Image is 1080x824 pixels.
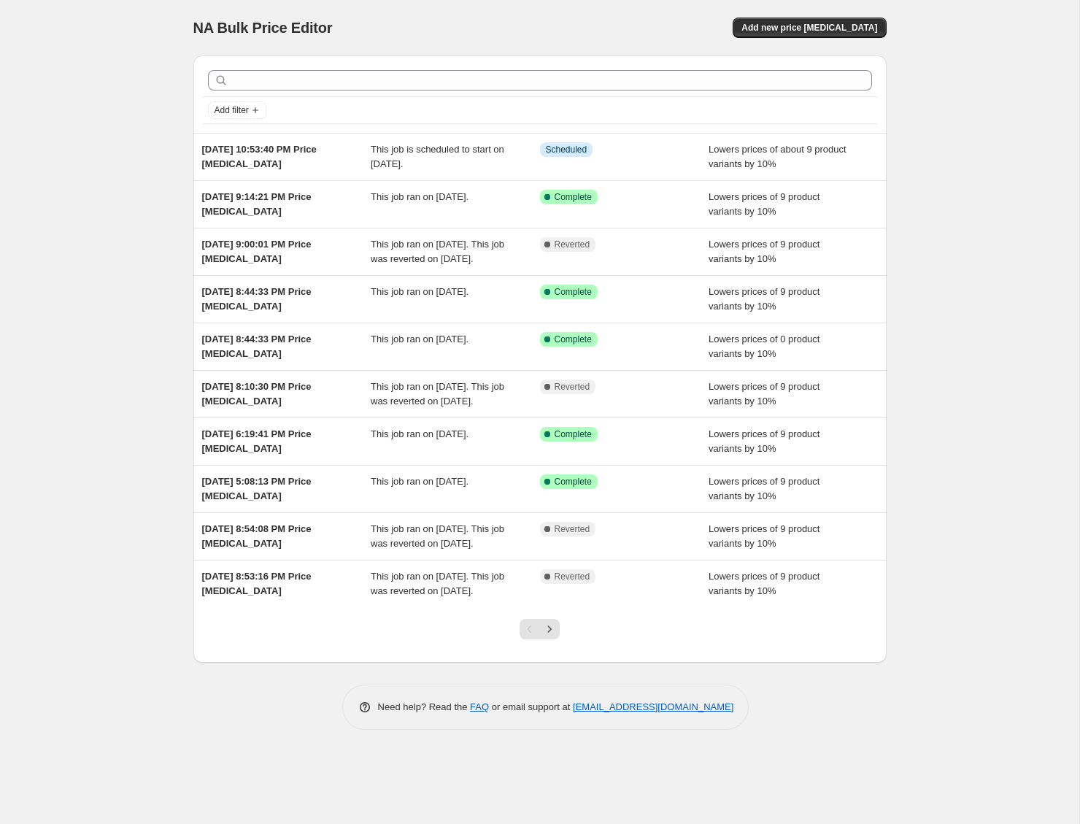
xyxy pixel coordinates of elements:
span: [DATE] 9:14:21 PM Price [MEDICAL_DATA] [202,191,312,217]
button: Add filter [208,101,266,119]
span: Need help? Read the [378,701,471,712]
span: [DATE] 6:19:41 PM Price [MEDICAL_DATA] [202,428,312,454]
span: Complete [555,428,592,440]
span: Lowers prices of 9 product variants by 10% [709,286,819,312]
span: Complete [555,286,592,298]
span: This job ran on [DATE]. [371,286,468,297]
span: Add filter [215,104,249,116]
a: [EMAIL_ADDRESS][DOMAIN_NAME] [573,701,733,712]
span: Lowers prices of 9 product variants by 10% [709,428,819,454]
a: FAQ [470,701,489,712]
span: This job ran on [DATE]. [371,476,468,487]
span: Complete [555,191,592,203]
nav: Pagination [520,619,560,639]
span: This job ran on [DATE]. This job was reverted on [DATE]. [371,523,504,549]
span: Lowers prices of 9 product variants by 10% [709,381,819,407]
span: Lowers prices of 9 product variants by 10% [709,523,819,549]
span: This job ran on [DATE]. This job was reverted on [DATE]. [371,239,504,264]
span: Lowers prices of about 9 product variants by 10% [709,144,846,169]
span: or email support at [489,701,573,712]
span: This job ran on [DATE]. [371,191,468,202]
span: Scheduled [546,144,587,155]
span: [DATE] 8:44:33 PM Price [MEDICAL_DATA] [202,286,312,312]
span: Reverted [555,239,590,250]
span: [DATE] 5:08:13 PM Price [MEDICAL_DATA] [202,476,312,501]
span: Lowers prices of 9 product variants by 10% [709,191,819,217]
button: Next [539,619,560,639]
span: This job ran on [DATE]. This job was reverted on [DATE]. [371,571,504,596]
span: Add new price [MEDICAL_DATA] [741,22,877,34]
span: Reverted [555,571,590,582]
span: Lowers prices of 0 product variants by 10% [709,334,819,359]
span: This job ran on [DATE]. This job was reverted on [DATE]. [371,381,504,407]
span: [DATE] 8:44:33 PM Price [MEDICAL_DATA] [202,334,312,359]
span: Complete [555,476,592,488]
button: Add new price [MEDICAL_DATA] [733,18,886,38]
span: [DATE] 8:53:16 PM Price [MEDICAL_DATA] [202,571,312,596]
span: Complete [555,334,592,345]
span: Lowers prices of 9 product variants by 10% [709,476,819,501]
span: Lowers prices of 9 product variants by 10% [709,239,819,264]
span: [DATE] 8:10:30 PM Price [MEDICAL_DATA] [202,381,312,407]
span: Lowers prices of 9 product variants by 10% [709,571,819,596]
span: NA Bulk Price Editor [193,20,333,36]
span: Reverted [555,381,590,393]
span: This job ran on [DATE]. [371,334,468,344]
span: Reverted [555,523,590,535]
span: [DATE] 10:53:40 PM Price [MEDICAL_DATA] [202,144,317,169]
span: [DATE] 8:54:08 PM Price [MEDICAL_DATA] [202,523,312,549]
span: [DATE] 9:00:01 PM Price [MEDICAL_DATA] [202,239,312,264]
span: This job ran on [DATE]. [371,428,468,439]
span: This job is scheduled to start on [DATE]. [371,144,504,169]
